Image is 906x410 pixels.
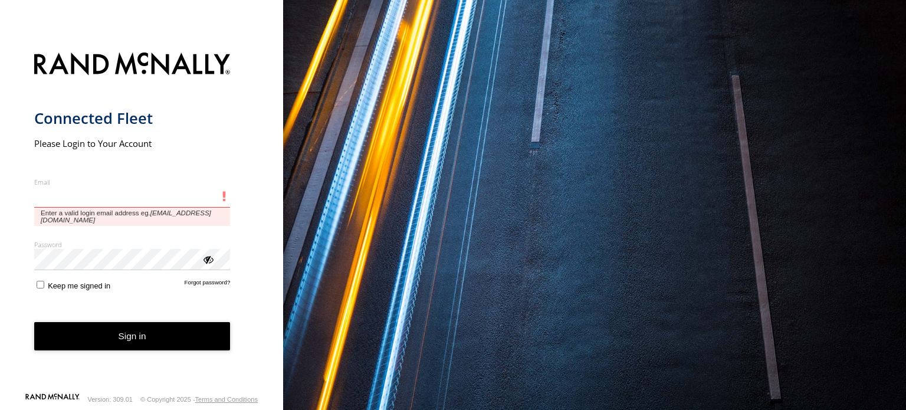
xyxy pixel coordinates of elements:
[34,109,231,128] h1: Connected Fleet
[34,45,250,392] form: main
[34,208,231,226] span: Enter a valid login email address eg.
[140,396,258,403] div: © Copyright 2025 -
[34,322,231,351] button: Sign in
[34,137,231,149] h2: Please Login to Your Account
[34,178,231,186] label: Email
[48,281,110,290] span: Keep me signed in
[25,393,80,405] a: Visit our Website
[37,281,44,288] input: Keep me signed in
[202,253,214,265] div: ViewPassword
[88,396,133,403] div: Version: 309.01
[41,209,211,224] em: [EMAIL_ADDRESS][DOMAIN_NAME]
[185,279,231,290] a: Forgot password?
[34,240,231,249] label: Password
[34,50,231,80] img: Rand McNally
[195,396,258,403] a: Terms and Conditions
